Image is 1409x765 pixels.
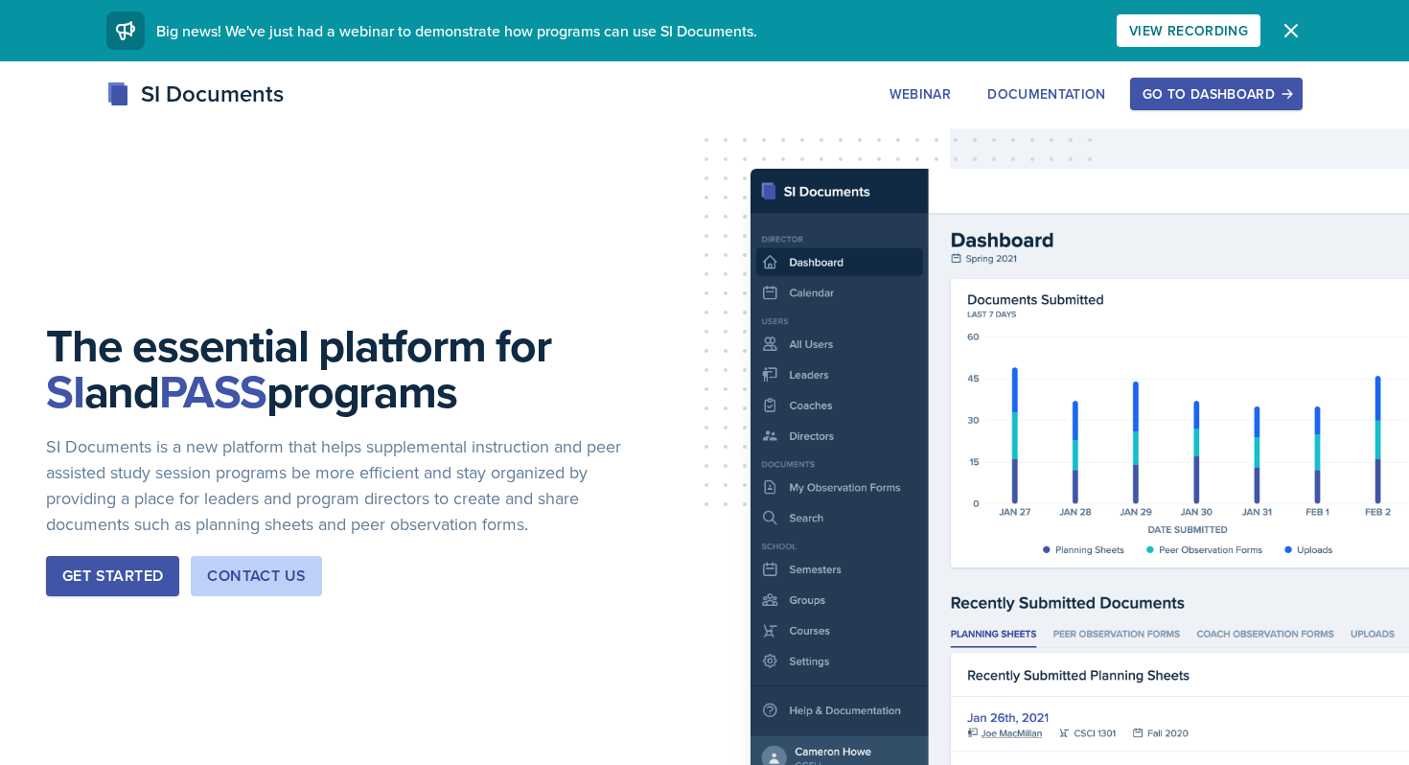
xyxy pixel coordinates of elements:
[207,565,306,588] div: Contact Us
[156,20,757,41] span: Big news! We've just had a webinar to demonstrate how programs can use SI Documents.
[191,556,322,596] button: Contact Us
[1117,14,1260,47] button: View Recording
[106,77,284,111] div: SI Documents
[1143,86,1290,102] div: Go to Dashboard
[889,86,951,102] div: Webinar
[62,565,163,588] div: Get Started
[46,556,179,596] button: Get Started
[987,86,1106,102] div: Documentation
[877,78,963,110] button: Webinar
[975,78,1119,110] button: Documentation
[1130,78,1303,110] button: Go to Dashboard
[1129,23,1248,38] div: View Recording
